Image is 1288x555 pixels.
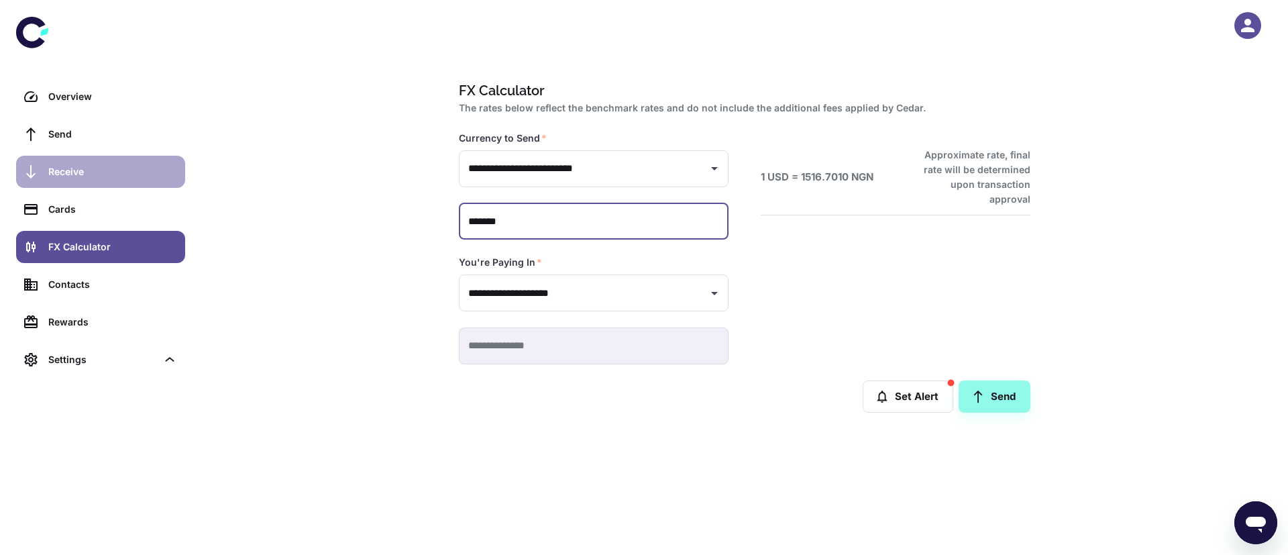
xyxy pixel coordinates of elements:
[459,132,547,145] label: Currency to Send
[16,81,185,113] a: Overview
[1234,501,1277,544] iframe: Button to launch messaging window
[16,231,185,263] a: FX Calculator
[48,89,177,104] div: Overview
[863,381,953,413] button: Set Alert
[48,202,177,217] div: Cards
[705,159,724,178] button: Open
[16,268,185,301] a: Contacts
[48,127,177,142] div: Send
[48,352,157,367] div: Settings
[48,164,177,179] div: Receive
[459,81,1025,101] h1: FX Calculator
[909,148,1030,207] h6: Approximate rate, final rate will be determined upon transaction approval
[48,277,177,292] div: Contacts
[761,170,873,185] h6: 1 USD = 1516.7010 NGN
[48,240,177,254] div: FX Calculator
[459,256,542,269] label: You're Paying In
[16,156,185,188] a: Receive
[959,381,1030,413] a: Send
[48,315,177,330] div: Rewards
[16,306,185,338] a: Rewards
[16,193,185,225] a: Cards
[16,118,185,150] a: Send
[16,344,185,376] div: Settings
[705,284,724,303] button: Open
